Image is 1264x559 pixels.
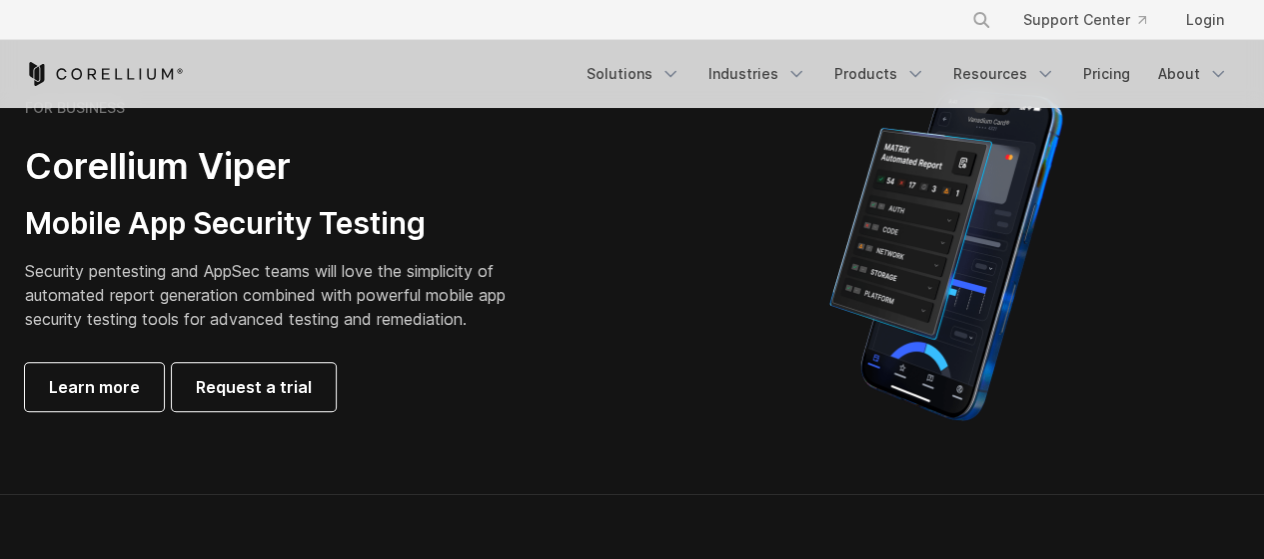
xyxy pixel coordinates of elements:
[575,56,692,92] a: Solutions
[1007,2,1162,38] a: Support Center
[172,363,336,411] a: Request a trial
[1146,56,1240,92] a: About
[947,2,1240,38] div: Navigation Menu
[963,2,999,38] button: Search
[822,56,937,92] a: Products
[696,56,818,92] a: Industries
[25,144,537,189] h2: Corellium Viper
[1170,2,1240,38] a: Login
[941,56,1067,92] a: Resources
[25,205,537,243] h3: Mobile App Security Testing
[196,375,312,399] span: Request a trial
[795,80,1096,430] img: Corellium MATRIX automated report on iPhone showing app vulnerability test results across securit...
[25,259,537,331] p: Security pentesting and AppSec teams will love the simplicity of automated report generation comb...
[49,375,140,399] span: Learn more
[1071,56,1142,92] a: Pricing
[25,363,164,411] a: Learn more
[575,56,1240,92] div: Navigation Menu
[25,62,184,86] a: Corellium Home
